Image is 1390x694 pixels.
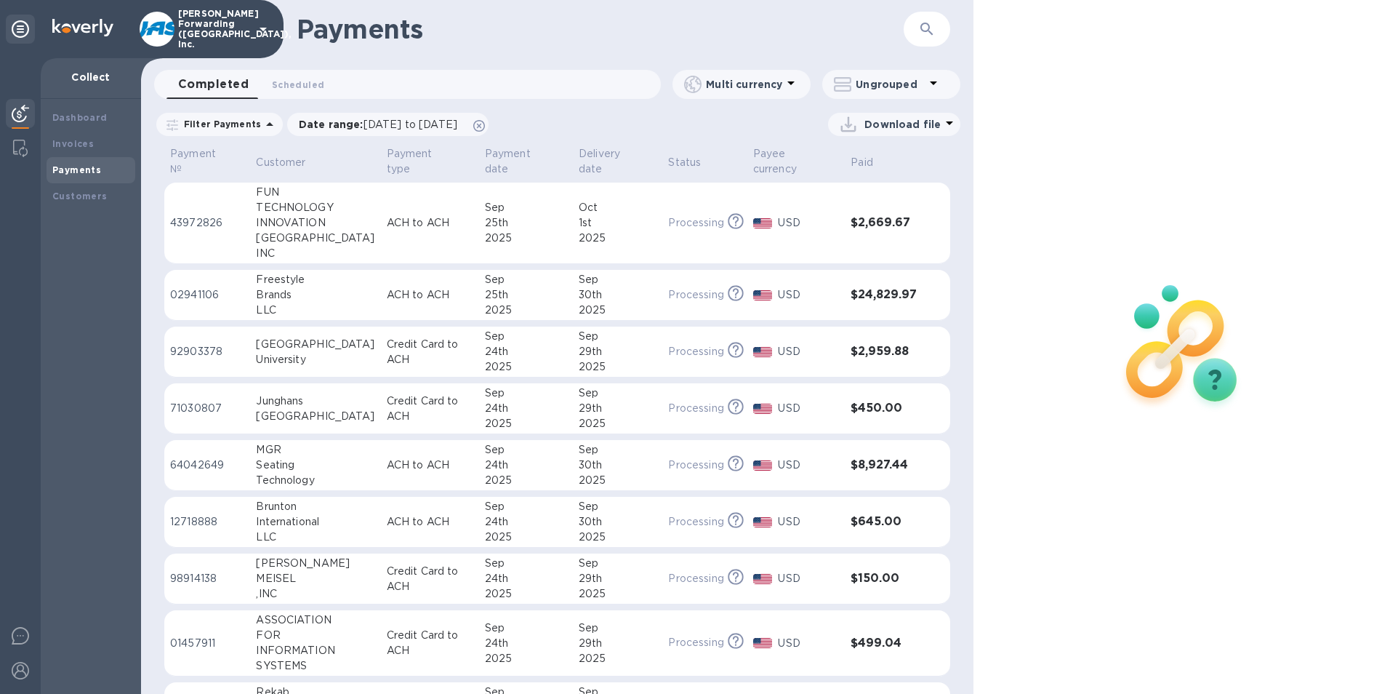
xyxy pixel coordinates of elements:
[579,442,656,458] div: Sep
[851,155,892,170] span: Paid
[485,442,567,458] div: Sep
[387,146,473,177] span: Payment type
[851,515,921,529] h3: $645.00
[485,458,567,473] div: 24th
[579,473,656,488] div: 2025
[668,458,723,473] p: Processing
[579,231,656,246] div: 2025
[387,337,473,367] p: Credit Card to ACH
[256,556,374,571] div: [PERSON_NAME]
[256,658,374,674] div: SYSTEMS
[579,401,656,416] div: 29th
[256,499,374,514] div: Brunton
[6,15,35,44] div: Unpin categories
[579,359,656,375] div: 2025
[387,514,473,530] p: ACH to ACH
[52,112,108,123] b: Dashboard
[256,643,374,658] div: INFORMATION
[778,401,839,416] p: USD
[387,394,473,424] p: Credit Card to ACH
[178,118,261,130] p: Filter Payments
[668,344,723,359] p: Processing
[485,386,567,401] div: Sep
[485,416,567,431] div: 2025
[256,272,374,287] div: Freestyle
[256,409,374,424] div: [GEOGRAPHIC_DATA]
[753,218,773,228] img: USD
[753,146,820,177] p: Payee currency
[753,347,773,357] img: USD
[778,344,839,359] p: USD
[579,499,656,514] div: Sep
[387,628,473,658] p: Credit Card to ACH
[778,571,839,586] p: USD
[579,586,656,602] div: 2025
[485,621,567,636] div: Sep
[579,272,656,287] div: Sep
[579,329,656,344] div: Sep
[256,155,324,170] span: Customer
[256,231,374,246] div: [GEOGRAPHIC_DATA]
[485,359,567,375] div: 2025
[778,215,839,231] p: USD
[170,146,225,177] p: Payment №
[256,155,305,170] p: Customer
[170,215,244,231] p: 43972826
[579,458,656,473] div: 30th
[170,458,244,473] p: 64042649
[851,637,921,650] h3: $499.04
[856,77,925,92] p: Ungrouped
[256,394,374,409] div: Junghans
[256,337,374,352] div: [GEOGRAPHIC_DATA]
[170,146,244,177] span: Payment №
[256,185,374,200] div: FUN
[256,215,374,231] div: INNOVATION
[387,564,473,594] p: Credit Card to ACH
[778,458,839,473] p: USD
[299,117,465,132] p: Date range :
[363,119,457,130] span: [DATE] to [DATE]
[256,200,374,215] div: TECHNOLOGY
[668,155,720,170] span: Status
[170,401,244,416] p: 71030807
[485,303,567,318] div: 2025
[485,215,567,231] div: 25th
[579,146,638,177] p: Delivery date
[485,636,567,651] div: 24th
[485,329,567,344] div: Sep
[52,19,113,36] img: Logo
[178,74,249,95] span: Completed
[668,401,723,416] p: Processing
[668,635,723,650] p: Processing
[753,517,773,527] img: USD
[52,164,101,175] b: Payments
[256,514,374,530] div: International
[256,628,374,643] div: FOR
[485,146,567,177] span: Payment date
[485,556,567,571] div: Sep
[170,636,244,651] p: 01457911
[668,514,723,530] p: Processing
[485,231,567,246] div: 2025
[579,514,656,530] div: 30th
[485,272,567,287] div: Sep
[851,572,921,586] h3: $150.00
[485,571,567,586] div: 24th
[170,514,244,530] p: 12718888
[706,77,782,92] p: Multi currency
[387,215,473,231] p: ACH to ACH
[851,216,921,230] h3: $2,669.67
[52,70,129,84] p: Collect
[256,246,374,261] div: INC
[579,344,656,359] div: 29th
[272,77,324,92] span: Scheduled
[485,530,567,545] div: 2025
[485,586,567,602] div: 2025
[753,638,773,648] img: USD
[668,571,723,586] p: Processing
[579,146,656,177] span: Delivery date
[579,636,656,651] div: 29th
[579,200,656,215] div: Oct
[52,191,108,202] b: Customers
[851,345,921,359] h3: $2,959.88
